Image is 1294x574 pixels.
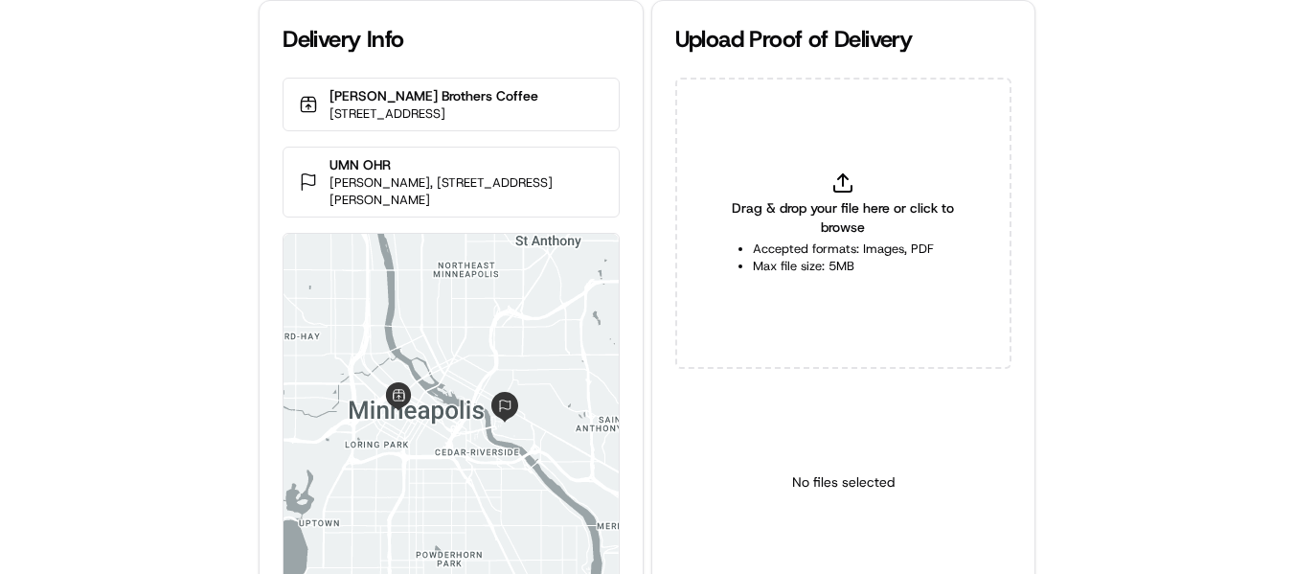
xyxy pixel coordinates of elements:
p: No files selected [792,472,895,492]
div: Upload Proof of Delivery [675,24,1011,55]
li: Accepted formats: Images, PDF [753,241,934,258]
p: [PERSON_NAME], [STREET_ADDRESS][PERSON_NAME] [329,174,602,209]
p: UMN OHR [329,155,602,174]
span: Drag & drop your file here or click to browse [723,198,964,237]
p: [PERSON_NAME] Brothers Coffee [329,86,538,105]
div: Delivery Info [283,24,619,55]
li: Max file size: 5MB [753,258,934,275]
p: [STREET_ADDRESS] [329,105,538,123]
